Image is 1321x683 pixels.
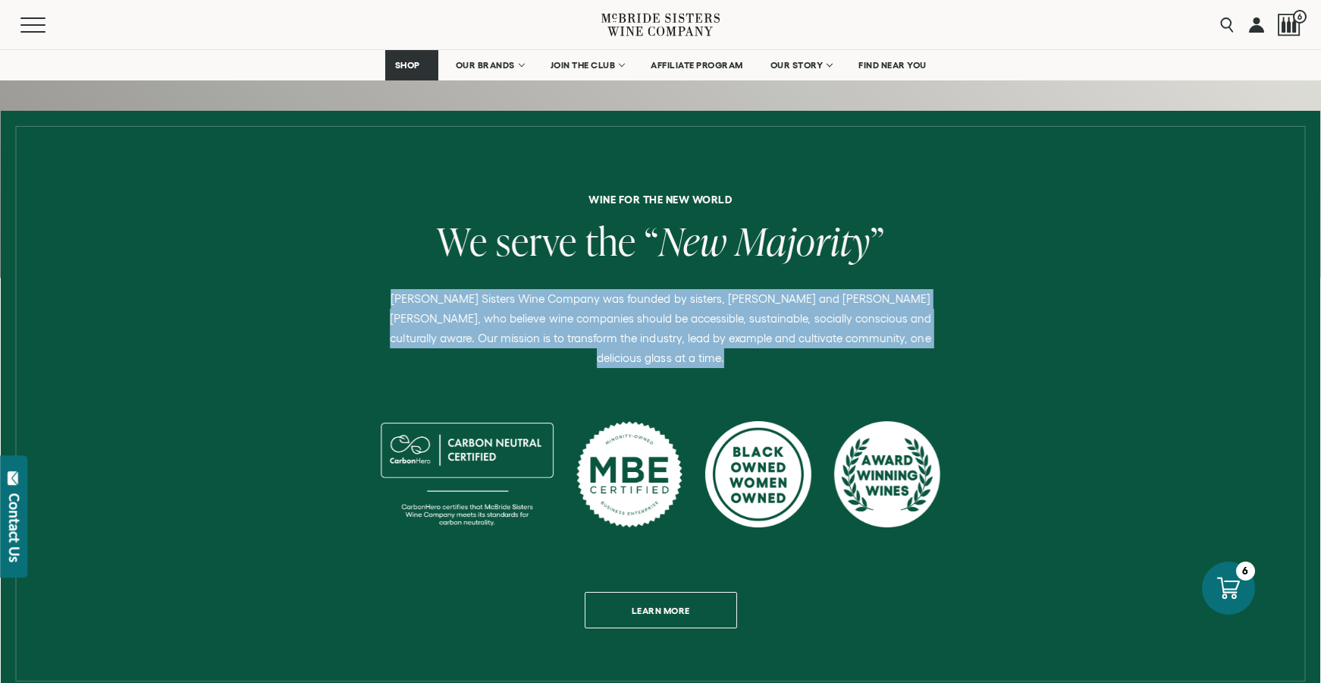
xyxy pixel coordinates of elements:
a: OUR STORY [761,50,842,80]
a: OUR BRANDS [446,50,533,80]
p: [PERSON_NAME] Sisters Wine Company was founded by sisters, [PERSON_NAME] and [PERSON_NAME] [PERSO... [375,289,946,368]
a: JOIN THE CLUB [541,50,634,80]
h6: Wine for the new world [65,194,1255,205]
span: We [437,215,488,267]
div: Contact Us [7,493,22,562]
span: FIND NEAR YOU [858,60,927,71]
a: Learn more [585,592,737,628]
a: SHOP [385,50,438,80]
button: Mobile Menu Trigger [20,17,75,33]
span: SHOP [395,60,421,71]
span: ” [870,215,884,267]
span: AFFILIATE PROGRAM [651,60,743,71]
a: AFFILIATE PROGRAM [641,50,753,80]
span: “ [645,215,659,267]
span: Learn more [605,596,717,625]
div: 6 [1236,562,1255,581]
span: Majority [735,215,870,267]
span: 6 [1293,10,1307,24]
span: New [659,215,727,267]
span: OUR STORY [770,60,824,71]
a: FIND NEAR YOU [849,50,937,80]
span: the [585,215,636,267]
span: JOIN THE CLUB [551,60,616,71]
span: OUR BRANDS [456,60,515,71]
span: serve [496,215,577,267]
